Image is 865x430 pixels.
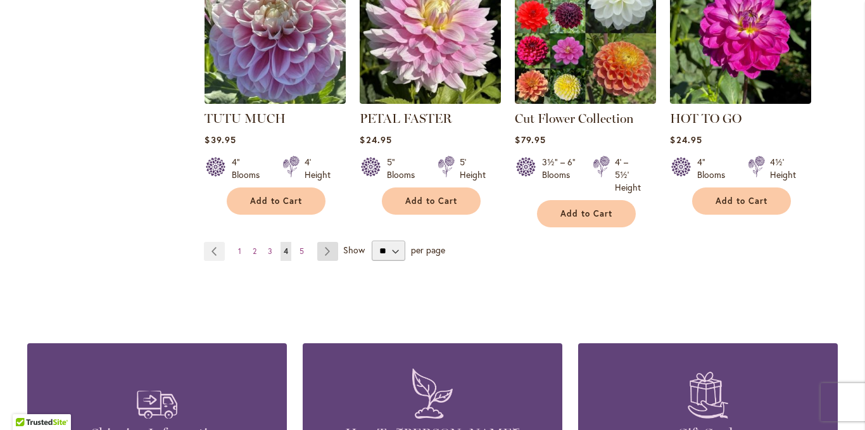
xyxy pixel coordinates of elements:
span: $24.95 [670,134,702,146]
div: 4' Height [305,156,331,181]
span: Show [343,244,365,256]
a: HOT TO GO [670,111,742,126]
span: Add to Cart [560,208,612,219]
button: Add to Cart [692,187,791,215]
a: 3 [265,242,275,261]
span: $39.95 [205,134,236,146]
a: Cut Flower Collection [515,111,634,126]
a: PETAL FASTER [360,111,452,126]
iframe: Launch Accessibility Center [9,385,45,421]
a: CUT FLOWER COLLECTION [515,94,656,106]
a: 2 [249,242,260,261]
div: 3½" – 6" Blooms [542,156,578,194]
a: TUTU MUCH [205,111,286,126]
div: 4" Blooms [697,156,733,181]
span: per page [411,244,445,256]
span: Add to Cart [250,196,302,206]
a: HOT TO GO [670,94,811,106]
div: 4" Blooms [232,156,267,181]
div: 4½' Height [770,156,796,181]
span: Add to Cart [405,196,457,206]
span: $79.95 [515,134,545,146]
span: 2 [253,246,256,256]
span: 5 [300,246,304,256]
a: 1 [235,242,244,261]
div: 5' Height [460,156,486,181]
div: 5" Blooms [387,156,422,181]
span: Add to Cart [716,196,767,206]
button: Add to Cart [537,200,636,227]
a: 5 [296,242,307,261]
a: Tutu Much [205,94,346,106]
button: Add to Cart [227,187,325,215]
a: PETAL FASTER [360,94,501,106]
span: 1 [238,246,241,256]
div: 4' – 5½' Height [615,156,641,194]
span: 4 [284,246,288,256]
span: 3 [268,246,272,256]
button: Add to Cart [382,187,481,215]
span: $24.95 [360,134,391,146]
